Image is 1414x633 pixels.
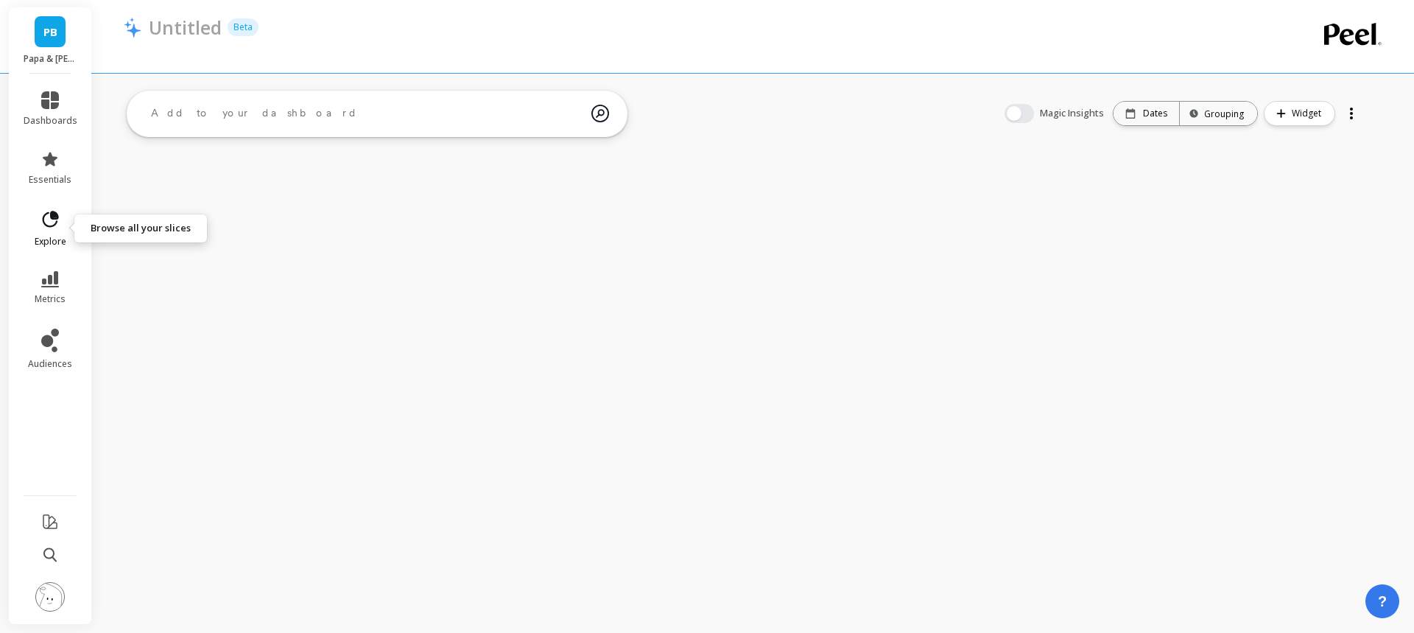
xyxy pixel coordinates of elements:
div: Grouping [1193,107,1244,121]
img: header icon [124,17,141,38]
span: PB [43,24,57,41]
span: explore [35,236,66,248]
span: Magic Insights [1040,106,1107,121]
span: metrics [35,293,66,305]
span: essentials [29,174,71,186]
p: Papa & Barkley [24,53,77,65]
button: Widget [1264,101,1335,126]
img: profile picture [35,582,65,612]
img: magic search icon [591,94,609,133]
span: audiences [28,358,72,370]
span: Widget [1292,106,1326,121]
span: dashboards [24,115,77,127]
p: Untitled [149,15,222,40]
span: ? [1378,591,1387,612]
p: Dates [1143,108,1167,119]
button: ? [1365,584,1399,618]
p: Beta [228,18,258,36]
